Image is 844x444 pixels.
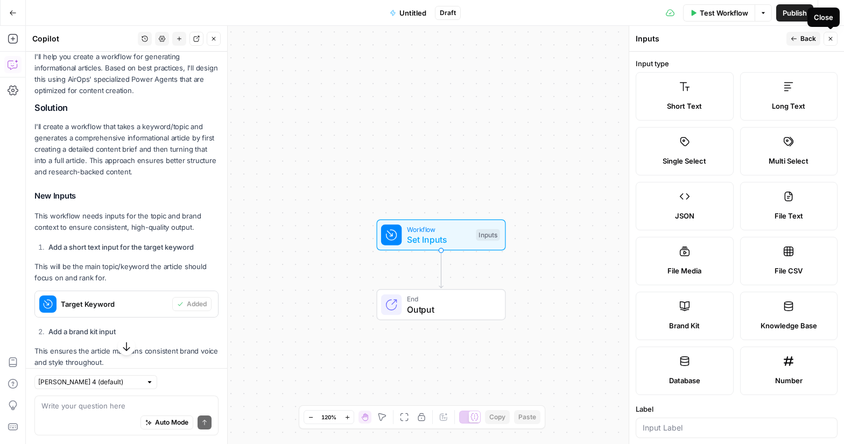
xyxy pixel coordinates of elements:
span: Paste [518,412,536,422]
button: Auto Mode [140,415,193,429]
span: Multi Select [769,156,808,166]
span: 120% [321,413,336,421]
p: This ensures the article maintains consistent brand voice and style throughout. [34,346,219,368]
button: Test Workflow [683,4,755,22]
span: End [407,294,495,304]
span: Knowledge Base [761,320,817,331]
button: Untitled [383,4,433,22]
span: Single Select [663,156,706,166]
span: Target Keyword [61,299,168,309]
button: Back [786,32,820,46]
div: Inputs [476,229,500,241]
div: WorkflowSet InputsInputs [341,220,541,251]
span: File Text [775,210,803,221]
div: Copilot [32,33,135,44]
p: This will be the main topic/keyword the article should focus on and rank for. [34,261,219,284]
input: Input Label [643,422,831,433]
span: Draft [440,8,456,18]
button: Copy [485,410,510,424]
span: Brand Kit [669,320,700,331]
button: Paste [514,410,540,424]
span: Long Text [772,101,805,111]
span: Output [407,303,495,316]
span: Database [669,375,700,386]
h2: Solution [34,103,219,113]
span: Auto Mode [155,418,188,427]
label: Label [636,404,838,414]
span: Publish [783,8,807,18]
span: Added [187,299,207,309]
p: I'll help you create a workflow for generating informational articles. Based on best practices, I... [34,51,219,97]
div: Inputs [636,33,783,44]
span: JSON [675,210,694,221]
span: Back [800,34,816,44]
label: Input type [636,58,838,69]
strong: Add a short text input for the target keyword [48,243,194,251]
button: Added [172,297,212,311]
span: Copy [489,412,505,422]
input: Claude Sonnet 4 (default) [38,377,142,387]
button: Publish [776,4,813,22]
p: This workflow needs inputs for the topic and brand context to ensure consistent, high-quality out... [34,210,219,233]
strong: Add a brand kit input [48,327,116,336]
span: Untitled [399,8,426,18]
h3: New Inputs [34,189,219,203]
span: Set Inputs [407,233,471,246]
p: I'll create a workflow that takes a keyword/topic and generates a comprehensive informational art... [34,121,219,178]
span: File CSV [775,265,803,276]
span: Test Workflow [700,8,748,18]
g: Edge from start to end [439,250,443,288]
span: Number [775,375,803,386]
span: Workflow [407,224,471,234]
div: EndOutput [341,289,541,320]
span: Short Text [667,101,702,111]
span: File Media [667,265,701,276]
